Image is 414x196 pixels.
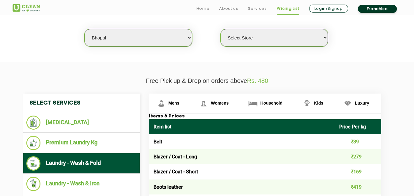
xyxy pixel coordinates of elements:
[335,179,381,194] td: ₹419
[149,149,335,164] td: Blazer / Coat - Long
[335,164,381,179] td: ₹169
[219,5,238,12] a: About us
[26,177,41,191] img: Laundry - Wash & Iron
[26,136,137,150] li: Premium Laundry Kg
[198,98,209,109] img: Womens
[26,156,41,171] img: Laundry - Wash & Fold
[149,179,335,194] td: Boots leather
[169,101,180,105] span: Mens
[335,119,381,134] th: Price Per kg
[314,101,323,105] span: Kids
[149,119,335,134] th: Item list
[248,98,258,109] img: Household
[26,116,137,130] li: [MEDICAL_DATA]
[260,101,282,105] span: Household
[149,134,335,149] td: Belt
[302,98,312,109] img: Kids
[309,5,348,13] a: Login/Signup
[13,4,40,12] img: UClean Laundry and Dry Cleaning
[26,156,137,171] li: Laundry - Wash & Fold
[247,77,268,84] span: Rs. 480
[335,134,381,149] td: ₹39
[277,5,299,12] a: Pricing List
[26,136,41,150] img: Premium Laundry Kg
[23,94,140,113] h4: Select Services
[156,98,167,109] img: Mens
[26,177,137,191] li: Laundry - Wash & Iron
[149,114,381,119] h3: Items & Prices
[335,149,381,164] td: ₹279
[13,77,402,84] p: Free Pick up & Drop on orders above
[26,116,41,130] img: Dry Cleaning
[342,98,353,109] img: Luxury
[149,164,335,179] td: Blazer / Coat - Short
[355,101,369,105] span: Luxury
[211,101,229,105] span: Womens
[196,5,210,12] a: Home
[358,5,397,13] a: Franchise
[248,5,267,12] a: Services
